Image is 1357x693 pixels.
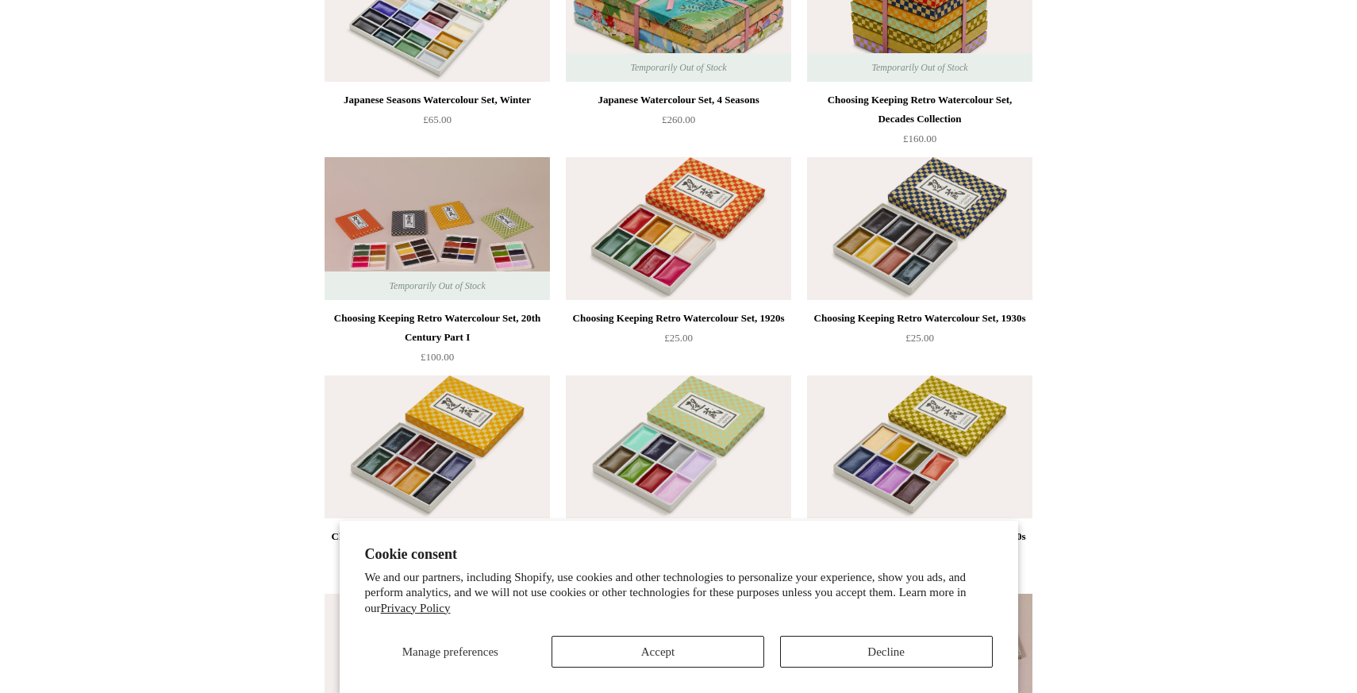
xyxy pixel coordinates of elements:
[807,157,1032,300] img: Choosing Keeping Retro Watercolour Set, 1930s
[325,309,550,374] a: Choosing Keeping Retro Watercolour Set, 20th Century Part I £100.00
[566,375,791,518] a: Choosing Keeping Retro Watercolour Set, 1950s Choosing Keeping Retro Watercolour Set, 1950s
[421,351,454,363] span: £100.00
[664,332,693,344] span: £25.00
[402,645,498,658] span: Manage preferences
[566,90,791,156] a: Japanese Watercolour Set, 4 Seasons £260.00
[373,271,501,300] span: Temporarily Out of Stock
[566,309,791,374] a: Choosing Keeping Retro Watercolour Set, 1920s £25.00
[325,157,550,300] a: Choosing Keeping Retro Watercolour Set, 20th Century Part I Choosing Keeping Retro Watercolour Se...
[811,90,1028,129] div: Choosing Keeping Retro Watercolour Set, Decades Collection
[811,309,1028,328] div: Choosing Keeping Retro Watercolour Set, 1930s
[807,375,1032,518] img: Choosing Keeping Retro Watercolour Set, 1960s
[325,375,550,518] a: Choosing Keeping Retro Watercolour Set, 1940s Choosing Keeping Retro Watercolour Set, 1940s
[364,636,536,668] button: Manage preferences
[807,157,1032,300] a: Choosing Keeping Retro Watercolour Set, 1930s Choosing Keeping Retro Watercolour Set, 1930s
[552,636,764,668] button: Accept
[365,570,993,617] p: We and our partners, including Shopify, use cookies and other technologies to personalize your ex...
[423,114,452,125] span: £65.00
[325,90,550,156] a: Japanese Seasons Watercolour Set, Winter £65.00
[905,332,934,344] span: £25.00
[566,157,791,300] img: Choosing Keeping Retro Watercolour Set, 1920s
[329,90,546,110] div: Japanese Seasons Watercolour Set, Winter
[614,53,742,82] span: Temporarily Out of Stock
[566,375,791,518] img: Choosing Keeping Retro Watercolour Set, 1950s
[662,114,695,125] span: £260.00
[570,90,787,110] div: Japanese Watercolour Set, 4 Seasons
[780,636,993,668] button: Decline
[855,53,983,82] span: Temporarily Out of Stock
[807,309,1032,374] a: Choosing Keeping Retro Watercolour Set, 1930s £25.00
[903,133,936,144] span: £160.00
[325,157,550,300] img: Choosing Keeping Retro Watercolour Set, 20th Century Part I
[570,309,787,328] div: Choosing Keeping Retro Watercolour Set, 1920s
[329,527,546,546] div: Choosing Keeping Retro Watercolour Set, 1940s
[381,602,451,614] a: Privacy Policy
[325,375,550,518] img: Choosing Keeping Retro Watercolour Set, 1940s
[325,527,550,592] a: Choosing Keeping Retro Watercolour Set, 1940s £25.00
[365,546,993,563] h2: Cookie consent
[329,309,546,347] div: Choosing Keeping Retro Watercolour Set, 20th Century Part I
[807,375,1032,518] a: Choosing Keeping Retro Watercolour Set, 1960s Choosing Keeping Retro Watercolour Set, 1960s
[807,90,1032,156] a: Choosing Keeping Retro Watercolour Set, Decades Collection £160.00
[566,157,791,300] a: Choosing Keeping Retro Watercolour Set, 1920s Choosing Keeping Retro Watercolour Set, 1920s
